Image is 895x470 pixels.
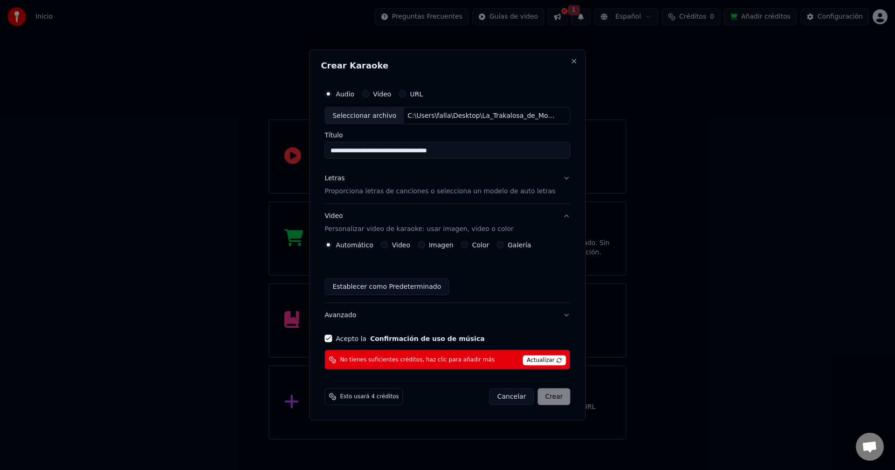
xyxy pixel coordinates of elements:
[392,242,410,248] label: Video
[370,335,485,342] button: Acepto la
[410,90,423,97] label: URL
[324,187,555,196] p: Proporciona letras de canciones o selecciona un modelo de auto letras
[508,242,531,248] label: Galería
[373,90,391,97] label: Video
[325,107,404,124] div: Seleccionar archivo
[336,335,484,342] label: Acepto la
[324,225,513,234] p: Personalizar video de karaoke: usar imagen, video o color
[404,111,562,120] div: C:\Users\falla\Desktop\La_Trakalosa_de_Monterrey_Adicto_a_la_Tristeza_Karaoke.mp3
[324,132,570,138] label: Título
[324,204,570,241] button: VideoPersonalizar video de karaoke: usar imagen, video o color
[324,279,449,295] button: Establecer como Predeterminado
[340,393,399,401] span: Esto usará 4 créditos
[324,303,570,327] button: Avanzado
[340,356,495,363] span: No tienes suficientes créditos, haz clic para añadir más
[523,355,566,366] span: Actualizar
[336,90,354,97] label: Audio
[472,242,489,248] label: Color
[336,242,373,248] label: Automático
[489,388,534,405] button: Cancelar
[429,242,454,248] label: Imagen
[321,61,574,69] h2: Crear Karaoke
[324,166,570,204] button: LetrasProporciona letras de canciones o selecciona un modelo de auto letras
[324,241,570,303] div: VideoPersonalizar video de karaoke: usar imagen, video o color
[324,174,344,183] div: Letras
[324,211,513,234] div: Video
